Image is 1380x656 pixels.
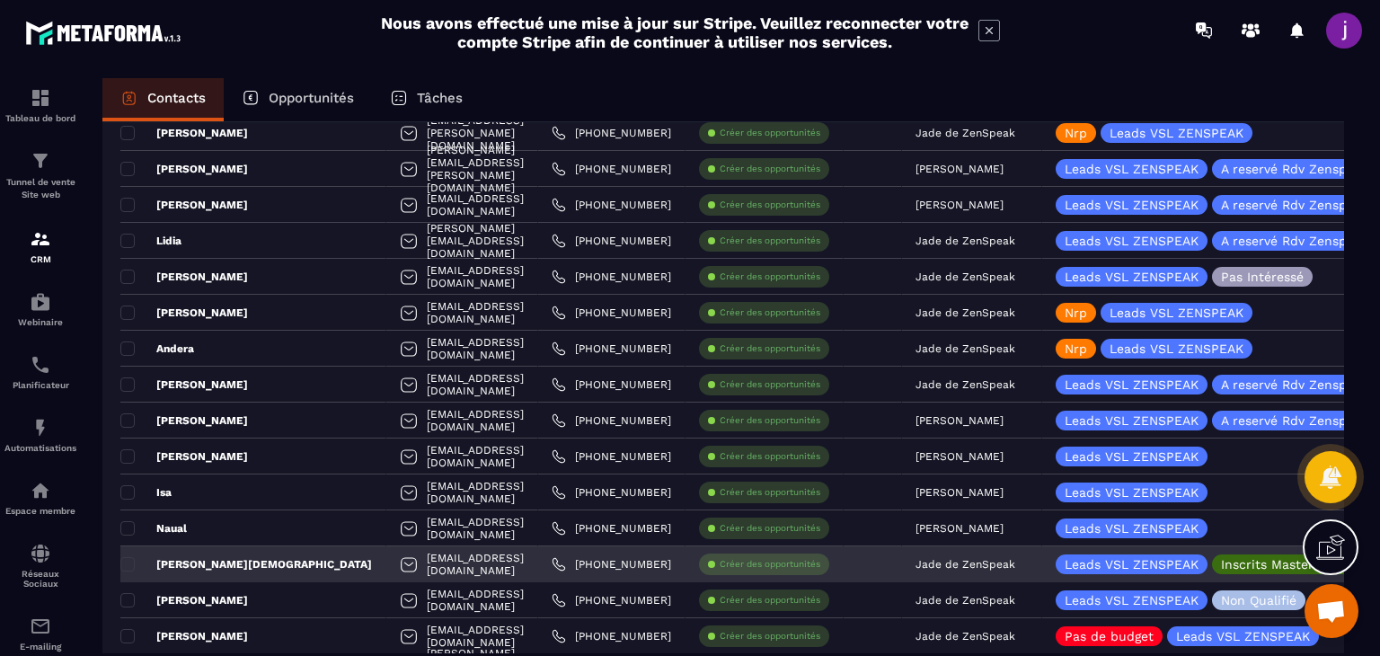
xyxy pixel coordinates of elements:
p: Créer des opportunités [720,630,820,643]
a: [PHONE_NUMBER] [552,377,671,392]
p: [PERSON_NAME] [120,270,248,284]
a: [PHONE_NUMBER] [552,629,671,643]
p: Leads VSL ZENSPEAK [1065,378,1199,391]
a: formationformationTableau de bord [4,74,76,137]
img: social-network [30,543,51,564]
p: [PERSON_NAME] [120,126,248,140]
a: [PHONE_NUMBER] [552,270,671,284]
p: Créer des opportunités [720,163,820,175]
p: [PERSON_NAME][DEMOGRAPHIC_DATA] [120,557,372,572]
p: Créer des opportunités [720,450,820,463]
p: Créer des opportunités [720,127,820,139]
a: [PHONE_NUMBER] [552,557,671,572]
p: Créer des opportunités [720,522,820,535]
p: [PERSON_NAME] [916,450,1004,463]
div: Ouvrir le chat [1305,584,1358,638]
p: [PERSON_NAME] [120,198,248,212]
p: E-mailing [4,642,76,652]
p: Webinaire [4,317,76,327]
img: email [30,616,51,637]
p: Créer des opportunités [720,378,820,391]
p: Leads VSL ZENSPEAK [1110,306,1243,319]
p: Créer des opportunités [720,594,820,607]
p: A reservé Rdv Zenspeak [1221,199,1368,211]
p: [PERSON_NAME] [120,306,248,320]
img: logo [25,16,187,49]
p: Leads VSL ZENSPEAK [1110,127,1243,139]
p: A reservé Rdv Zenspeak [1221,414,1368,427]
p: Créer des opportunités [720,199,820,211]
a: social-networksocial-networkRéseaux Sociaux [4,529,76,602]
a: [PHONE_NUMBER] [552,126,671,140]
p: Jade de ZenSpeak [916,306,1015,319]
img: automations [30,417,51,439]
p: Leads VSL ZENSPEAK [1065,594,1199,607]
p: Espace membre [4,506,76,516]
p: Opportunités [269,90,354,106]
p: Leads VSL ZENSPEAK [1065,558,1199,571]
p: Jade de ZenSpeak [916,630,1015,643]
p: [PERSON_NAME] [120,629,248,643]
p: Nrp [1065,306,1087,319]
p: Leads VSL ZENSPEAK [1065,163,1199,175]
p: Leads VSL ZENSPEAK [1176,630,1310,643]
a: [PHONE_NUMBER] [552,449,671,464]
img: automations [30,291,51,313]
p: Leads VSL ZENSPEAK [1065,235,1199,247]
a: [PHONE_NUMBER] [552,306,671,320]
p: [PERSON_NAME] [120,413,248,428]
p: Andera [120,341,194,356]
p: Leads VSL ZENSPEAK [1065,486,1199,499]
p: Contacts [147,90,206,106]
img: automations [30,480,51,501]
a: [PHONE_NUMBER] [552,593,671,607]
img: formation [30,228,51,250]
p: Jade de ZenSpeak [916,127,1015,139]
a: [PHONE_NUMBER] [552,341,671,356]
p: Leads VSL ZENSPEAK [1065,414,1199,427]
p: Automatisations [4,443,76,453]
img: formation [30,150,51,172]
img: formation [30,87,51,109]
p: [PERSON_NAME] [120,449,248,464]
p: [PERSON_NAME] [120,162,248,176]
a: Tâches [372,78,481,121]
a: automationsautomationsAutomatisations [4,403,76,466]
a: Contacts [102,78,224,121]
p: Nrp [1065,342,1087,355]
p: Réseaux Sociaux [4,569,76,589]
p: [PERSON_NAME] [916,163,1004,175]
p: Créer des opportunités [720,235,820,247]
p: Leads VSL ZENSPEAK [1065,522,1199,535]
p: Jade de ZenSpeak [916,235,1015,247]
p: Créer des opportunités [720,486,820,499]
a: automationsautomationsEspace membre [4,466,76,529]
a: [PHONE_NUMBER] [552,485,671,500]
p: Planificateur [4,380,76,390]
a: automationsautomationsWebinaire [4,278,76,341]
h2: Nous avons effectué une mise à jour sur Stripe. Veuillez reconnecter votre compte Stripe afin de ... [380,13,969,51]
a: [PHONE_NUMBER] [552,198,671,212]
p: Lidia [120,234,181,248]
p: Jade de ZenSpeak [916,270,1015,283]
p: [PERSON_NAME] [120,593,248,607]
p: Créer des opportunités [720,342,820,355]
a: Opportunités [224,78,372,121]
p: Naual [120,521,187,536]
p: [PERSON_NAME] [916,486,1004,499]
p: [PERSON_NAME] [120,377,248,392]
p: [PERSON_NAME] [916,522,1004,535]
p: Tunnel de vente Site web [4,176,76,201]
p: Créer des opportunités [720,270,820,283]
p: Non Qualifié [1221,594,1296,607]
p: Leads VSL ZENSPEAK [1065,450,1199,463]
a: [PHONE_NUMBER] [552,521,671,536]
img: scheduler [30,354,51,376]
p: Leads VSL ZENSPEAK [1110,342,1243,355]
p: Pas de budget [1065,630,1154,643]
a: [PHONE_NUMBER] [552,162,671,176]
p: Jade de ZenSpeak [916,342,1015,355]
p: Leads VSL ZENSPEAK [1065,199,1199,211]
p: Isa [120,485,172,500]
p: A reservé Rdv Zenspeak [1221,378,1368,391]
